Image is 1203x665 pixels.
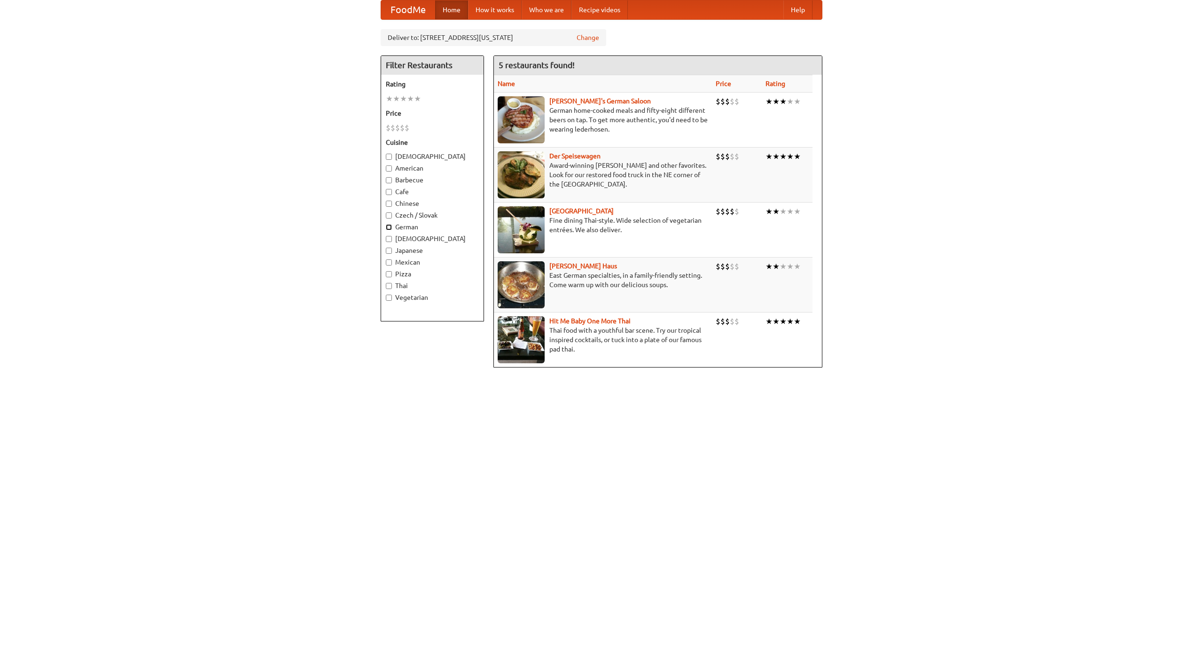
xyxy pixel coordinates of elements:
li: $ [720,261,725,272]
li: ★ [766,261,773,272]
input: Japanese [386,248,392,254]
label: American [386,164,479,173]
li: ★ [773,151,780,162]
li: ★ [414,94,421,104]
li: $ [725,206,730,217]
label: Mexican [386,258,479,267]
a: [PERSON_NAME] Haus [549,262,617,270]
li: ★ [794,261,801,272]
li: ★ [780,316,787,327]
li: $ [725,261,730,272]
p: Award-winning [PERSON_NAME] and other favorites. Look for our restored food truck in the NE corne... [498,161,708,189]
li: $ [400,123,405,133]
a: Hit Me Baby One More Thai [549,317,631,325]
li: $ [730,151,734,162]
li: ★ [787,151,794,162]
li: $ [716,96,720,107]
label: Vegetarian [386,293,479,302]
li: ★ [766,96,773,107]
li: $ [730,261,734,272]
a: [PERSON_NAME]'s German Saloon [549,97,651,105]
li: ★ [787,316,794,327]
img: kohlhaus.jpg [498,261,545,308]
li: $ [405,123,409,133]
input: American [386,165,392,172]
a: Name [498,80,515,87]
li: $ [734,206,739,217]
li: ★ [794,96,801,107]
li: ★ [766,206,773,217]
li: $ [720,316,725,327]
p: Thai food with a youthful bar scene. Try our tropical inspired cocktails, or tuck into a plate of... [498,326,708,354]
li: $ [386,123,391,133]
li: $ [730,316,734,327]
li: ★ [407,94,414,104]
li: $ [734,96,739,107]
h5: Cuisine [386,138,479,147]
li: $ [395,123,400,133]
a: Help [783,0,812,19]
li: ★ [766,151,773,162]
li: $ [725,316,730,327]
li: ★ [773,261,780,272]
input: [DEMOGRAPHIC_DATA] [386,154,392,160]
li: ★ [794,316,801,327]
li: $ [716,206,720,217]
li: $ [716,261,720,272]
li: ★ [787,261,794,272]
input: German [386,224,392,230]
li: ★ [794,206,801,217]
li: $ [391,123,395,133]
li: $ [730,206,734,217]
li: ★ [780,96,787,107]
li: ★ [787,206,794,217]
a: FoodMe [381,0,435,19]
li: $ [734,316,739,327]
li: $ [734,151,739,162]
input: Thai [386,283,392,289]
input: Mexican [386,259,392,266]
h4: Filter Restaurants [381,56,484,75]
li: $ [720,206,725,217]
li: $ [730,96,734,107]
img: babythai.jpg [498,316,545,363]
label: Barbecue [386,175,479,185]
p: East German specialties, in a family-friendly setting. Come warm up with our delicious soups. [498,271,708,289]
input: Czech / Slovak [386,212,392,219]
h5: Rating [386,79,479,89]
div: Deliver to: [STREET_ADDRESS][US_STATE] [381,29,606,46]
a: Der Speisewagen [549,152,601,160]
img: esthers.jpg [498,96,545,143]
p: Fine dining Thai-style. Wide selection of vegetarian entrées. We also deliver. [498,216,708,235]
label: Pizza [386,269,479,279]
li: $ [720,151,725,162]
img: speisewagen.jpg [498,151,545,198]
li: $ [734,261,739,272]
li: ★ [773,316,780,327]
label: Thai [386,281,479,290]
a: Change [577,33,599,42]
a: How it works [468,0,522,19]
li: ★ [773,96,780,107]
li: ★ [393,94,400,104]
input: Vegetarian [386,295,392,301]
input: Cafe [386,189,392,195]
input: Barbecue [386,177,392,183]
h5: Price [386,109,479,118]
a: [GEOGRAPHIC_DATA] [549,207,614,215]
label: Cafe [386,187,479,196]
li: $ [716,151,720,162]
label: German [386,222,479,232]
li: $ [720,96,725,107]
li: ★ [780,206,787,217]
li: ★ [766,316,773,327]
li: $ [725,151,730,162]
li: $ [725,96,730,107]
label: [DEMOGRAPHIC_DATA] [386,152,479,161]
p: German home-cooked meals and fifty-eight different beers on tap. To get more authentic, you'd nee... [498,106,708,134]
li: ★ [780,151,787,162]
input: Chinese [386,201,392,207]
li: $ [716,316,720,327]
